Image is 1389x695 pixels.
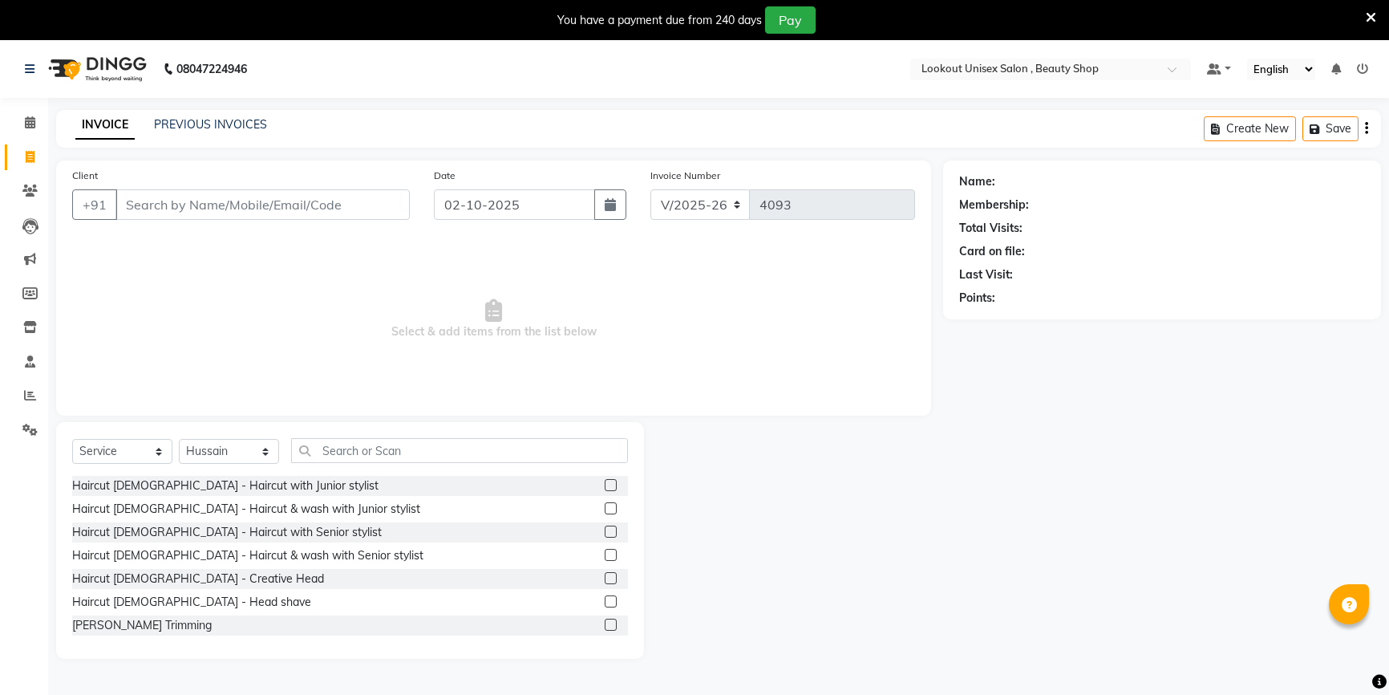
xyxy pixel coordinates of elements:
[1302,116,1359,141] button: Save
[765,6,816,34] button: Pay
[959,173,995,190] div: Name:
[959,197,1029,213] div: Membership:
[72,239,915,400] span: Select & add items from the list below
[72,189,117,220] button: +91
[959,243,1025,260] div: Card on file:
[72,478,379,494] div: Haircut [DEMOGRAPHIC_DATA] - Haircut with Junior stylist
[41,47,151,91] img: logo
[72,617,212,634] div: [PERSON_NAME] Trimming
[557,12,762,29] div: You have a payment due from 240 days
[959,220,1023,237] div: Total Visits:
[72,594,311,611] div: Haircut [DEMOGRAPHIC_DATA] - Head shave
[1322,631,1373,679] iframe: chat widget
[72,547,423,564] div: Haircut [DEMOGRAPHIC_DATA] - Haircut & wash with Senior stylist
[1204,116,1296,141] button: Create New
[434,169,456,183] label: Date
[291,438,628,463] input: Search or Scan
[75,111,135,140] a: INVOICE
[72,501,420,518] div: Haircut [DEMOGRAPHIC_DATA] - Haircut & wash with Junior stylist
[176,47,247,91] b: 08047224946
[959,290,995,307] div: Points:
[959,266,1013,283] div: Last Visit:
[72,524,382,541] div: Haircut [DEMOGRAPHIC_DATA] - Haircut with Senior stylist
[72,169,98,183] label: Client
[115,189,410,220] input: Search by Name/Mobile/Email/Code
[650,169,720,183] label: Invoice Number
[72,571,324,587] div: Haircut [DEMOGRAPHIC_DATA] - Creative Head
[154,117,267,132] a: PREVIOUS INVOICES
